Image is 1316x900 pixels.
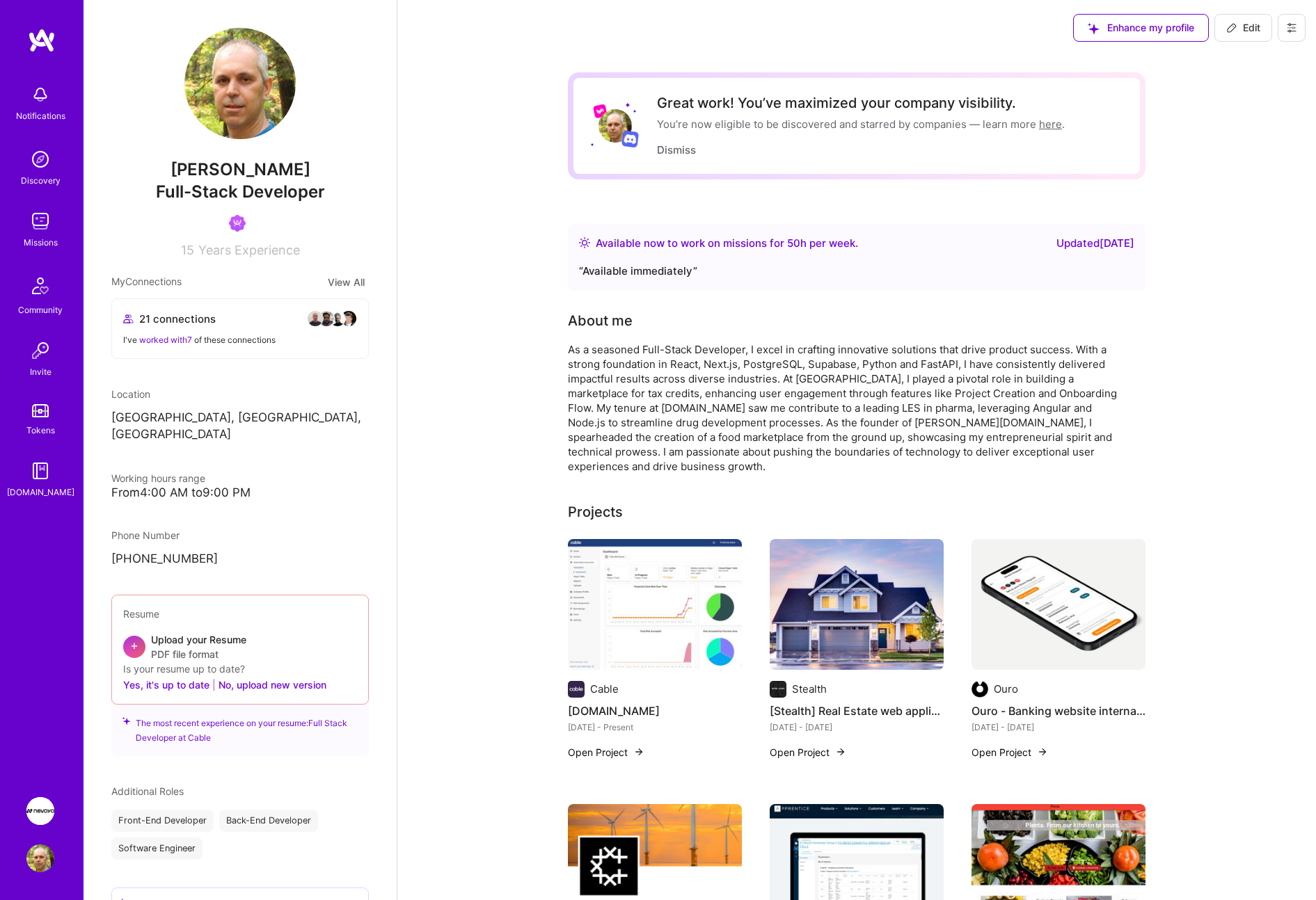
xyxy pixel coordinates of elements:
img: guide book [26,457,54,485]
img: Availability [579,237,590,248]
h4: [Stealth] Real Estate web application [770,702,944,720]
img: arrow-right [633,746,644,757]
div: Missions [24,235,58,250]
span: Edit [1226,21,1260,35]
img: Nevoya: Fullstack that can embed with team at Zero-Emissions Logistics Company [26,797,54,825]
img: logo [28,28,56,53]
img: User Avatar [598,109,632,143]
a: Nevoya: Fullstack that can embed with team at Zero-Emissions Logistics Company [23,797,58,825]
i: icon Collaborator [123,314,134,324]
img: teamwork [26,207,54,235]
button: Yes, it's up to date [123,676,209,693]
i: icon SuggestedTeams [1088,23,1099,34]
img: arrow-right [835,746,846,757]
img: Company logo [770,681,786,698]
button: View All [324,274,369,290]
button: Open Project [568,745,644,760]
span: 21 connections [139,312,216,326]
img: avatar [329,310,346,327]
img: avatar [307,310,324,327]
div: Community [18,303,63,317]
div: About me [568,310,633,331]
button: 21 connectionsavataravataravataravatarI've worked with7 of these connections [111,298,369,359]
div: Projects [568,501,623,522]
img: User Avatar [26,844,54,872]
img: Discord logo [621,130,639,147]
img: tokens [32,404,49,417]
button: Dismiss [657,143,696,157]
i: icon SuggestedTeams [122,716,130,725]
div: Stealth [792,682,827,696]
img: [Stealth] Real Estate web application [770,539,944,670]
div: Discovery [21,173,61,188]
img: Cable.Tech [568,539,742,670]
span: [PERSON_NAME] [111,159,369,180]
span: Working hours range [111,472,205,484]
span: Additional Roles [111,785,184,797]
img: User Avatar [184,28,296,139]
img: avatar [340,310,357,327]
img: Been on Mission [229,215,246,232]
div: I've of these connections [123,332,357,347]
div: Back-End Developer [219,810,318,832]
img: Company logo [972,681,988,698]
span: Full-Stack Developer [156,182,325,202]
p: [GEOGRAPHIC_DATA], [GEOGRAPHIC_DATA], [GEOGRAPHIC_DATA] [111,410,369,443]
button: Enhance my profile [1073,14,1209,42]
button: No, upload new version [219,676,326,693]
span: PDF file format [151,647,246,661]
div: Is your resume up to date? [123,661,357,676]
a: User Avatar [23,844,58,872]
img: Community [24,269,57,303]
span: + [130,638,138,652]
div: Invite [30,364,51,379]
div: Updated [DATE] [1056,235,1134,252]
img: Lyft logo [593,104,608,118]
h4: [DOMAIN_NAME] [568,702,742,720]
div: +Upload your ResumePDF file format [123,632,357,661]
div: Front-End Developer [111,810,214,832]
span: 15 [181,243,194,257]
span: Resume [123,608,159,620]
div: Great work! You’ve maximized your company visibility. [657,95,1065,111]
img: Company logo [568,681,585,698]
span: | [212,677,216,692]
div: The most recent experience on your resume: Full Stack Developer at Cable [111,696,369,756]
button: Open Project [972,745,1048,760]
div: Software Engineer [111,837,203,860]
button: Open Project [770,745,846,760]
div: [DOMAIN_NAME] [7,485,74,499]
div: Cable [590,682,619,696]
span: Enhance my profile [1088,21,1194,35]
img: avatar [318,310,335,327]
div: From 4:00 AM to 9:00 PM [111,485,369,500]
span: My Connections [111,274,182,290]
img: arrow-right [1037,746,1048,757]
span: Years Experience [198,243,300,257]
span: 50 [787,236,800,250]
div: You’re now eligible to be discovered and starred by companies — learn more . [657,117,1065,131]
img: Invite [26,337,54,364]
div: As a seasoned Full-Stack Developer, I excel in crafting innovative solutions that drive product s... [568,342,1125,474]
a: here [1039,118,1062,131]
div: [DATE] - [DATE] [972,720,1145,734]
h4: Ouro - Banking website internationalization [972,702,1145,720]
div: [DATE] - [DATE] [770,720,944,734]
img: discovery [26,145,54,173]
div: [DATE] - Present [568,720,742,734]
div: Tokens [26,423,55,437]
div: Location [111,387,369,401]
div: Ouro [994,682,1018,696]
div: “ Available immediately ” [579,263,1134,280]
div: Available now to work on missions for h per week . [596,235,858,252]
div: Notifications [16,109,65,123]
button: Edit [1214,14,1272,42]
div: Upload your Resume [151,632,246,661]
img: Ouro - Banking website internationalization [972,539,1145,670]
img: bell [26,81,54,109]
span: Phone Number [111,529,180,541]
span: worked with 7 [139,335,192,345]
p: [PHONE_NUMBER] [111,551,369,568]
